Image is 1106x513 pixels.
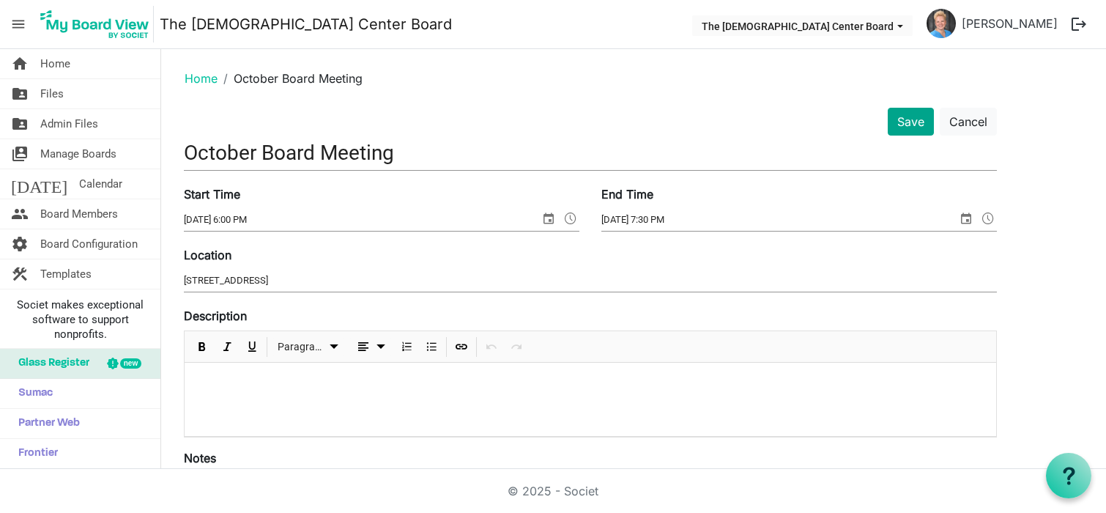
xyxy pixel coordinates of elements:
label: End Time [601,185,653,203]
span: Paragraph [278,338,325,356]
label: Start Time [184,185,240,203]
label: Description [184,307,247,325]
span: Board Configuration [40,229,138,259]
span: folder_shared [11,79,29,108]
button: Numbered List [397,338,417,356]
a: The [DEMOGRAPHIC_DATA] Center Board [160,10,452,39]
div: Formats [270,331,347,362]
button: Bold [193,338,212,356]
span: Home [40,49,70,78]
span: settings [11,229,29,259]
label: Location [184,246,231,264]
button: Save [888,108,934,136]
span: Admin Files [40,109,98,139]
div: new [120,358,141,369]
div: Italic [215,331,240,362]
span: Templates [40,259,92,289]
span: select [957,209,975,228]
li: October Board Meeting [218,70,363,87]
button: dropdownbutton [349,338,392,356]
button: Cancel [940,108,997,136]
a: My Board View Logo [36,6,160,43]
span: people [11,199,29,229]
button: Italic [218,338,237,356]
a: Home [185,71,218,86]
label: Notes [184,449,216,467]
span: Files [40,79,64,108]
button: The LGBT Center Board dropdownbutton [692,15,913,36]
span: Glass Register [11,349,89,378]
img: My Board View Logo [36,6,154,43]
a: © 2025 - Societ [508,484,598,498]
a: [PERSON_NAME] [956,9,1064,38]
button: Underline [242,338,262,356]
div: Underline [240,331,264,362]
span: select [540,209,557,228]
span: Frontier [11,439,58,468]
div: Alignments [347,331,395,362]
span: home [11,49,29,78]
span: Board Members [40,199,118,229]
span: folder_shared [11,109,29,139]
span: Partner Web [11,409,80,438]
span: [DATE] [11,169,67,199]
button: Paragraph dropdownbutton [272,338,345,356]
span: Calendar [79,169,122,199]
div: Bold [190,331,215,362]
span: Societ makes exceptional software to support nonprofits. [7,298,154,342]
div: Bulleted List [419,331,444,362]
input: Title [184,136,997,170]
button: logout [1064,9,1094,40]
span: construction [11,259,29,289]
img: vLlGUNYjuWs4KbtSZQjaWZvDTJnrkUC5Pj-l20r8ChXSgqWs1EDCHboTbV3yLcutgLt7-58AB6WGaG5Dpql6HA_thumb.png [927,9,956,38]
span: Manage Boards [40,139,116,169]
span: menu [4,10,32,38]
div: Insert Link [449,331,474,362]
span: switch_account [11,139,29,169]
button: Insert Link [452,338,472,356]
div: Numbered List [394,331,419,362]
button: Bulleted List [422,338,442,356]
span: Sumac [11,379,53,408]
